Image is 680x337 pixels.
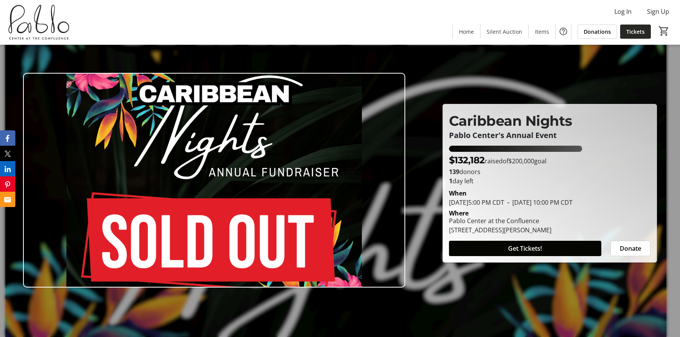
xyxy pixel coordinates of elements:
[449,112,572,129] span: Caribbean Nights
[487,28,522,36] span: Silent Auction
[453,25,480,39] a: Home
[556,24,571,39] button: Help
[504,198,512,207] span: -
[614,7,632,16] span: Log In
[449,225,551,235] div: [STREET_ADDRESS][PERSON_NAME]
[459,28,474,36] span: Home
[5,3,73,41] img: Pablo Center's Logo
[647,7,669,16] span: Sign Up
[449,168,459,176] b: 139
[657,24,671,38] button: Cart
[620,244,641,253] span: Donate
[641,5,675,18] button: Sign Up
[449,241,601,256] button: Get Tickets!
[449,189,467,198] div: When
[449,155,485,166] span: $132,182
[584,28,611,36] span: Donations
[449,198,504,207] span: [DATE] 5:00 PM CDT
[504,198,573,207] span: [DATE] 10:00 PM CDT
[529,25,555,39] a: Items
[608,5,638,18] button: Log In
[578,25,617,39] a: Donations
[23,73,405,288] img: Campaign CTA Media Photo
[449,216,551,225] div: Pablo Center at the Confluence
[449,146,650,152] div: 66.09144% of fundraising goal reached
[611,241,650,256] button: Donate
[626,28,645,36] span: Tickets
[620,25,651,39] a: Tickets
[449,131,650,140] p: Pablo Center's Annual Event
[480,25,528,39] a: Silent Auction
[449,167,650,176] p: donors
[449,176,650,186] p: day left
[449,153,546,167] p: raised of goal
[508,157,534,165] span: $200,000
[449,210,469,216] div: Where
[535,28,549,36] span: Items
[449,177,452,185] span: 1
[508,244,542,253] span: Get Tickets!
